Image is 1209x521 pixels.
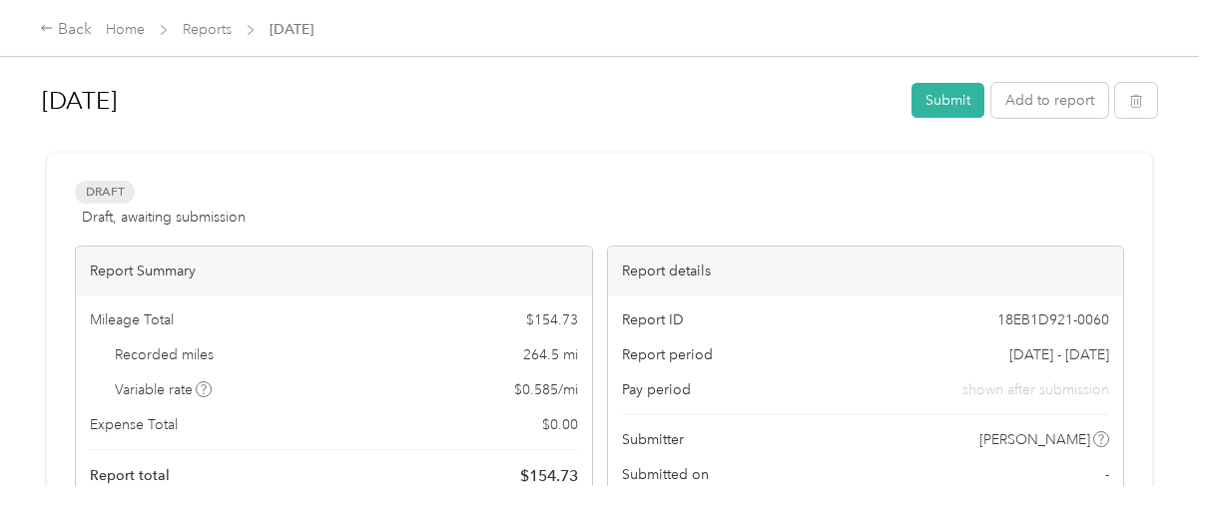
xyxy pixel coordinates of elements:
[991,83,1108,118] button: Add to report
[542,414,578,435] span: $ 0.00
[270,19,313,40] span: [DATE]
[622,379,691,400] span: Pay period
[90,309,174,330] span: Mileage Total
[90,414,178,435] span: Expense Total
[90,465,170,486] span: Report total
[523,344,578,365] span: 264.5 mi
[911,83,984,118] button: Submit
[40,18,92,42] div: Back
[1097,409,1209,521] iframe: Everlance-gr Chat Button Frame
[526,309,578,330] span: $ 154.73
[997,309,1109,330] span: 18EB1D921-0060
[1009,344,1109,365] span: [DATE] - [DATE]
[115,344,214,365] span: Recorded miles
[75,181,135,204] span: Draft
[106,21,145,38] a: Home
[42,77,898,125] h1: Sep 2025
[622,464,709,485] span: Submitted on
[514,379,578,400] span: $ 0.585 / mi
[520,464,578,488] span: $ 154.73
[82,207,246,228] span: Draft, awaiting submission
[622,344,713,365] span: Report period
[622,309,684,330] span: Report ID
[115,379,213,400] span: Variable rate
[76,247,592,295] div: Report Summary
[979,429,1090,450] span: [PERSON_NAME]
[962,379,1109,400] span: shown after submission
[608,247,1124,295] div: Report details
[183,21,232,38] a: Reports
[622,429,684,450] span: Submitter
